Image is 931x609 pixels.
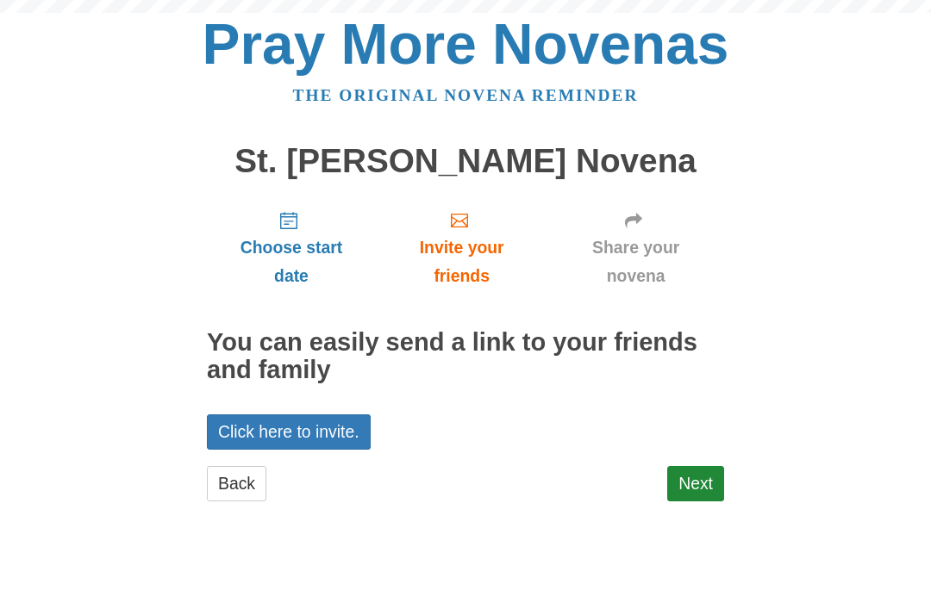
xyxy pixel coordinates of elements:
[207,466,266,501] a: Back
[565,233,707,290] span: Share your novena
[376,196,547,299] a: Invite your friends
[293,86,639,104] a: The original novena reminder
[207,143,724,180] h1: St. [PERSON_NAME] Novena
[547,196,724,299] a: Share your novena
[393,233,530,290] span: Invite your friends
[207,196,376,299] a: Choose start date
[203,12,729,76] a: Pray More Novenas
[207,414,371,450] a: Click here to invite.
[667,466,724,501] a: Next
[207,329,724,384] h2: You can easily send a link to your friends and family
[224,233,359,290] span: Choose start date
